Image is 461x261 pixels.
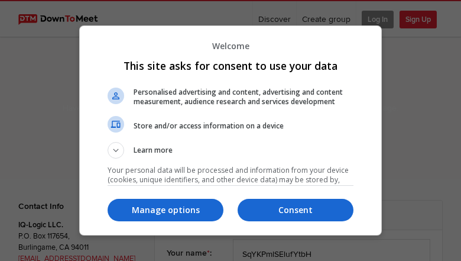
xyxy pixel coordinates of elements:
[79,25,382,236] div: This site asks for consent to use your data
[204,184,335,194] a: 141 TCF vendor(s) and 69 ad partner(s)
[108,59,353,73] h1: This site asks for consent to use your data
[108,40,353,51] p: Welcome
[108,142,353,159] button: Learn more
[108,166,353,204] p: Your personal data will be processed and information from your device (cookies, unique identifier...
[238,204,353,216] p: Consent
[238,199,353,221] button: Consent
[108,199,223,221] button: Manage options
[134,88,353,107] span: Personalised advertising and content, advertising and content measurement, audience research and ...
[108,204,223,216] p: Manage options
[134,121,353,131] span: Store and/or access information on a device
[134,145,173,159] span: Learn more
